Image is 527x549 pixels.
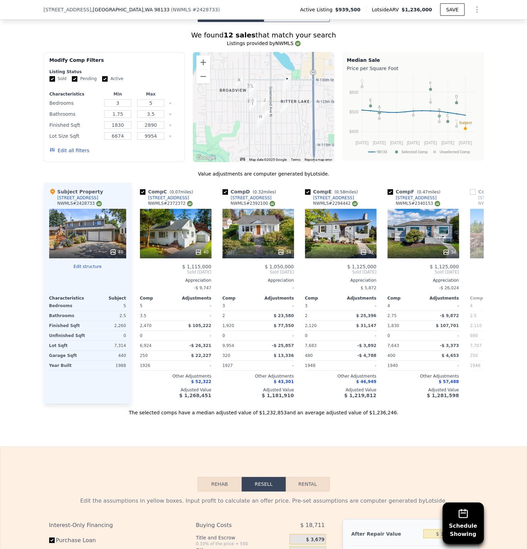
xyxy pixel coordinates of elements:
div: Comp G [470,188,526,195]
div: Buying Costs [196,519,272,531]
div: NWMLS # 2428733 [57,201,102,206]
div: [STREET_ADDRESS] [478,195,519,201]
span: 2,470 [140,323,152,328]
div: NWMLS # 2372372 [148,201,193,206]
text: Subject [459,121,471,125]
span: ( miles) [250,190,279,194]
img: NWMLS Logo [352,201,358,206]
a: Terms (opens in new tab) [291,158,300,161]
span: -$ 4,788 [357,353,376,358]
div: 1926 [140,361,174,370]
div: 2 [222,311,257,321]
div: Characteristics [50,91,100,97]
text: $400 [349,130,358,134]
div: [STREET_ADDRESS] [313,195,354,201]
span: 5 [140,303,143,308]
text: [DATE] [459,141,472,145]
button: Show Options [470,3,484,16]
a: Report a map error [305,158,332,161]
div: Other Adjustments [305,373,376,379]
button: SAVE [440,3,464,16]
label: Active [102,76,123,82]
span: -$ 25,857 [272,343,294,348]
span: $ 1,125,000 [430,264,459,269]
span: $ 1,268,451 [179,393,211,398]
div: - [425,301,459,311]
div: Price per Square Foot [347,64,479,73]
div: Subject Property [49,188,103,195]
span: 2,110 [470,323,482,328]
button: Rehab [198,477,242,491]
span: $ 77,550 [274,323,294,328]
span: $ 105,222 [188,323,211,328]
div: Listings provided by NWMLS [44,40,484,47]
span: $ 13,336 [274,353,294,358]
div: - [177,361,211,370]
div: 1940 [387,361,422,370]
span: Sold [DATE] [305,269,376,275]
span: 6,924 [140,343,152,348]
button: Edit all filters [50,147,89,154]
span: $ 4,653 [441,353,459,358]
span: 7,683 [305,343,317,348]
text: [DATE] [373,141,386,145]
div: - [222,283,294,293]
span: $ 43,301 [274,379,294,384]
span: 0.47 [418,190,428,194]
text: [DATE] [424,141,437,145]
div: Comp [222,295,258,301]
div: Finished Sqft [49,321,86,330]
div: - [177,331,211,340]
div: NWMLS # 2392100 [231,201,275,206]
div: 5 [89,301,126,311]
div: 40 [110,249,123,256]
text: J [412,107,414,111]
text: [DATE] [355,141,368,145]
div: Bathrooms [50,109,100,119]
div: [STREET_ADDRESS] [231,195,272,201]
span: Active Listing [300,6,335,13]
label: Sold [50,76,67,82]
div: 12724 Evanston Ave N [283,75,291,87]
button: Resell [242,477,286,491]
img: NWMLS Logo [96,201,102,206]
div: 7,314 [89,341,126,350]
span: 1,920 [222,323,234,328]
div: 37 [360,249,373,256]
div: Bedrooms [49,301,86,311]
div: NWMLS # 2286410 [478,201,523,206]
text: $500 [349,110,358,114]
a: [STREET_ADDRESS] [222,195,272,201]
span: Map data ©2025 Google [249,158,287,161]
text: Unselected Comp [440,150,470,154]
button: Clear [169,102,172,105]
div: Max [136,91,166,97]
div: - [260,361,294,370]
div: NWMLS # 2340153 [396,201,440,206]
div: Adjusted Value [305,387,376,393]
text: I [430,94,431,98]
span: 0 [305,333,308,338]
a: [STREET_ADDRESS] [305,195,354,201]
a: Open this area in Google Maps (opens a new window) [195,153,217,162]
span: $ 31,147 [356,323,376,328]
div: Comp E [305,188,361,195]
span: $939,500 [335,6,361,13]
text: B [438,108,440,112]
div: 0.33% of the price + 550 [196,541,287,546]
div: 2 [305,311,339,321]
span: -$ 9,872 [440,313,459,318]
div: NWMLS # 2294442 [313,201,358,206]
div: 12545 2nd Ave NW [249,83,256,94]
text: L [378,111,380,115]
div: We found that match your search [44,30,484,40]
div: Other Adjustments [387,373,459,379]
div: Finished Sqft [50,120,100,130]
div: Comp [140,295,176,301]
div: Comp [305,295,341,301]
button: Rental [286,477,330,491]
span: -$ 3,373 [440,343,459,348]
div: 1948 [305,361,339,370]
a: [STREET_ADDRESS] [387,195,437,201]
span: $ 18,711 [300,519,325,531]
